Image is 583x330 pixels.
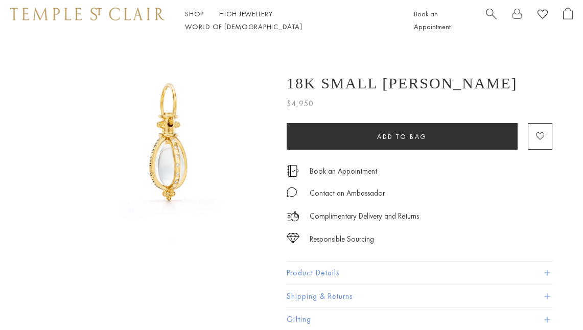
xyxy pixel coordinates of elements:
[287,285,552,308] button: Shipping & Returns
[414,9,451,31] a: Book an Appointment
[310,233,374,246] div: Responsible Sourcing
[219,9,273,18] a: High JewelleryHigh Jewellery
[287,262,552,285] button: Product Details
[486,8,497,33] a: Search
[185,8,391,33] nav: Main navigation
[287,123,518,150] button: Add to bag
[185,22,302,31] a: World of [DEMOGRAPHIC_DATA]World of [DEMOGRAPHIC_DATA]
[287,187,297,197] img: MessageIcon-01_2.svg
[377,132,427,141] span: Add to bag
[10,8,165,20] img: Temple St. Clair
[287,210,299,223] img: icon_delivery.svg
[185,9,204,18] a: ShopShop
[310,187,385,200] div: Contact an Ambassador
[538,8,548,23] a: View Wishlist
[310,166,377,177] a: Book an Appointment
[563,8,573,33] a: Open Shopping Bag
[287,75,518,92] h1: 18K Small [PERSON_NAME]
[310,210,419,223] p: Complimentary Delivery and Returns
[66,41,271,246] img: P51825-E11ASTRID
[287,97,314,110] span: $4,950
[287,233,299,243] img: icon_sourcing.svg
[287,165,299,177] img: icon_appointment.svg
